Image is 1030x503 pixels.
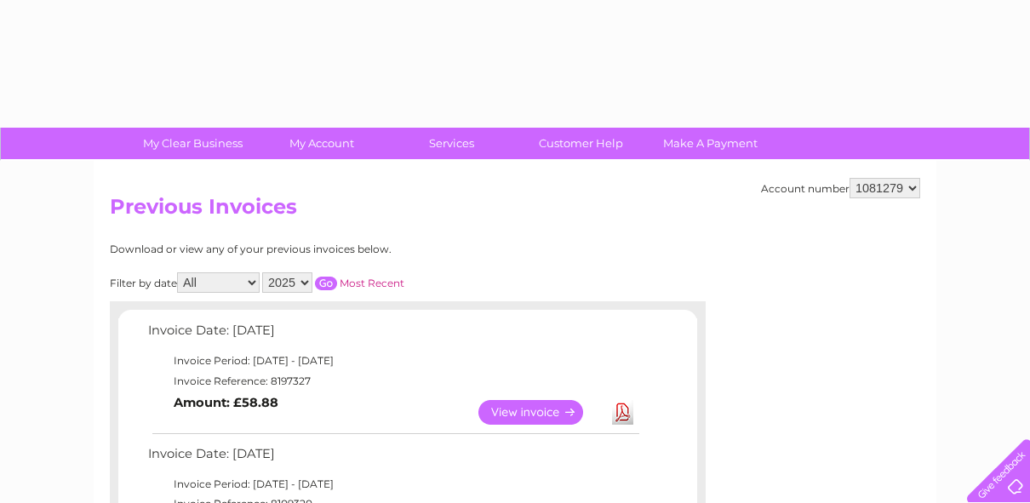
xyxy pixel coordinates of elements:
[144,474,642,494] td: Invoice Period: [DATE] - [DATE]
[123,128,263,159] a: My Clear Business
[478,400,604,425] a: View
[144,319,642,351] td: Invoice Date: [DATE]
[252,128,392,159] a: My Account
[144,351,642,371] td: Invoice Period: [DATE] - [DATE]
[144,443,642,474] td: Invoice Date: [DATE]
[640,128,781,159] a: Make A Payment
[110,272,557,293] div: Filter by date
[144,371,642,392] td: Invoice Reference: 8197327
[761,178,920,198] div: Account number
[110,243,557,255] div: Download or view any of your previous invoices below.
[511,128,651,159] a: Customer Help
[340,277,404,289] a: Most Recent
[110,195,920,227] h2: Previous Invoices
[612,400,633,425] a: Download
[174,395,278,410] b: Amount: £58.88
[381,128,522,159] a: Services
